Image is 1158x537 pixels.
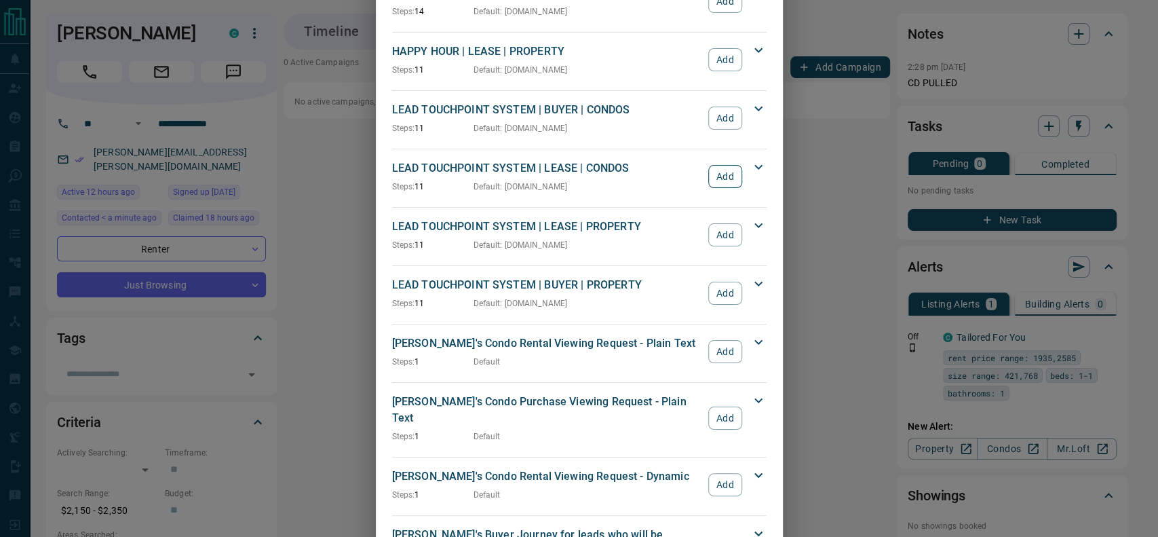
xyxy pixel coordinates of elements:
span: Steps: [392,124,415,133]
button: Add [708,48,741,71]
p: 11 [392,181,474,193]
p: LEAD TOUCHPOINT SYSTEM | LEASE | CONDOS [392,160,702,177]
p: Default : [DOMAIN_NAME] [474,181,568,193]
p: Default : [DOMAIN_NAME] [474,239,568,251]
button: Add [708,473,741,496]
div: HAPPY HOUR | LEASE | PROPERTYSteps:11Default: [DOMAIN_NAME]Add [392,41,767,79]
p: 11 [392,239,474,251]
p: LEAD TOUCHPOINT SYSTEM | BUYER | PROPERTY [392,277,702,293]
button: Add [708,407,741,430]
p: [PERSON_NAME]'s Condo Purchase Viewing Request - Plain Text [392,394,702,426]
div: LEAD TOUCHPOINT SYSTEM | BUYER | CONDOSSteps:11Default: [DOMAIN_NAME]Add [392,99,767,137]
button: Add [708,282,741,305]
p: Default : [DOMAIN_NAME] [474,5,568,18]
span: Steps: [392,490,415,500]
p: Default : [DOMAIN_NAME] [474,297,568,310]
div: [PERSON_NAME]'s Condo Rental Viewing Request - Plain TextSteps:1DefaultAdd [392,333,767,371]
p: Default [474,356,501,368]
button: Add [708,107,741,130]
span: Steps: [392,182,415,191]
p: 14 [392,5,474,18]
p: 11 [392,297,474,310]
span: Steps: [392,299,415,308]
p: LEAD TOUCHPOINT SYSTEM | LEASE | PROPERTY [392,219,702,235]
div: LEAD TOUCHPOINT SYSTEM | BUYER | PROPERTYSteps:11Default: [DOMAIN_NAME]Add [392,274,767,312]
span: Steps: [392,65,415,75]
p: 1 [392,356,474,368]
div: LEAD TOUCHPOINT SYSTEM | LEASE | CONDOSSteps:11Default: [DOMAIN_NAME]Add [392,158,767,196]
p: HAPPY HOUR | LEASE | PROPERTY [392,43,702,60]
p: [PERSON_NAME]'s Condo Rental Viewing Request - Plain Text [392,335,702,352]
p: 11 [392,64,474,76]
p: 1 [392,430,474,443]
p: 1 [392,489,474,501]
button: Add [708,223,741,246]
button: Add [708,165,741,188]
p: Default [474,489,501,501]
p: Default : [DOMAIN_NAME] [474,122,568,134]
span: Steps: [392,240,415,250]
p: 11 [392,122,474,134]
span: Steps: [392,432,415,441]
p: Default [474,430,501,443]
button: Add [708,340,741,363]
p: [PERSON_NAME]'s Condo Rental Viewing Request - Dynamic [392,468,702,485]
div: LEAD TOUCHPOINT SYSTEM | LEASE | PROPERTYSteps:11Default: [DOMAIN_NAME]Add [392,216,767,254]
span: Steps: [392,357,415,367]
div: [PERSON_NAME]'s Condo Rental Viewing Request - DynamicSteps:1DefaultAdd [392,466,767,504]
div: [PERSON_NAME]'s Condo Purchase Viewing Request - Plain TextSteps:1DefaultAdd [392,391,767,445]
p: LEAD TOUCHPOINT SYSTEM | BUYER | CONDOS [392,102,702,118]
span: Steps: [392,7,415,16]
p: Default : [DOMAIN_NAME] [474,64,568,76]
